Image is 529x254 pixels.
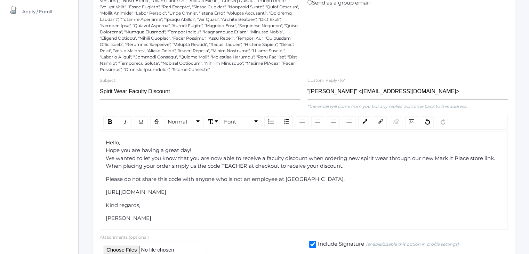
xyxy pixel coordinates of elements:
[309,241,316,248] input: Include Signature(enable/disable this option in profile settings)
[166,117,204,127] div: rdw-dropdown
[405,116,418,127] div: Image
[106,139,495,169] span: Hello, Hope you are having a great day! We wanted to let you know that you are now able to receiv...
[102,116,165,127] div: rdw-inline-control
[150,116,163,127] div: Strikethrough
[419,116,451,127] div: rdw-history-control
[106,202,140,208] span: Kind regards,
[366,241,459,247] em: (enable/disable this option in profile settings)
[166,117,203,127] a: Block Type
[307,84,508,100] input: "Full Name" <email@email.com>
[221,116,263,127] div: rdw-font-family-control
[168,118,187,126] span: Normal
[106,176,345,182] span: Please do not share this code with anyone who is not an employee at [GEOGRAPHIC_DATA].
[106,139,502,222] div: rdw-editor
[22,5,53,18] span: Apply / Enroll
[357,116,372,127] div: rdw-color-picker
[224,118,236,126] span: Font
[280,116,293,127] div: Ordered
[307,104,467,109] em: *the email will come from you but any replies will come back to this address.
[222,117,262,127] div: rdw-dropdown
[119,116,132,127] div: Italic
[296,116,308,127] div: Left
[206,117,220,127] div: rdw-dropdown
[264,116,277,127] div: Unordered
[316,240,364,249] span: Include Signature
[372,116,404,127] div: rdw-link-control
[100,235,149,240] label: Attachments (optional)
[343,116,355,127] div: Justify
[106,215,151,221] span: [PERSON_NAME]
[106,189,166,195] span: [URL][DOMAIN_NAME]
[100,114,508,130] div: rdw-toolbar
[390,116,402,127] div: Unlink
[100,114,508,230] div: rdw-wrapper
[374,116,387,127] div: Link
[307,78,346,83] label: Custom Reply-To*
[263,116,294,127] div: rdw-list-control
[222,117,262,127] a: Font
[100,78,115,83] label: Subject
[327,116,340,127] div: Right
[294,116,357,127] div: rdw-textalign-control
[421,116,434,127] div: Undo
[205,116,221,127] div: rdw-font-size-control
[103,116,116,127] div: Bold
[206,117,219,127] a: Font Size
[404,116,419,127] div: rdw-image-control
[311,116,324,127] div: Center
[436,116,449,127] div: Redo
[165,116,205,127] div: rdw-block-control
[135,116,147,127] div: Underline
